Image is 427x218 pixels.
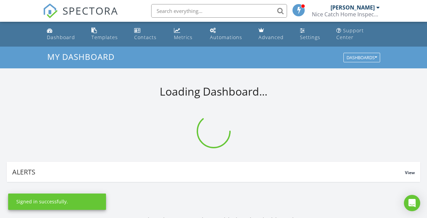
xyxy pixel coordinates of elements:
[259,34,284,40] div: Advanced
[44,24,83,44] a: Dashboard
[91,34,118,40] div: Templates
[63,3,118,18] span: SPECTORA
[12,167,405,177] div: Alerts
[16,198,68,205] div: Signed in successfully.
[43,9,118,23] a: SPECTORA
[297,24,328,44] a: Settings
[43,3,58,18] img: The Best Home Inspection Software - Spectora
[343,53,380,63] button: Dashboards
[336,27,364,40] div: Support Center
[334,24,383,44] a: Support Center
[404,195,420,211] div: Open Intercom Messenger
[131,24,166,44] a: Contacts
[174,34,193,40] div: Metrics
[171,24,202,44] a: Metrics
[346,55,377,60] div: Dashboards
[210,34,242,40] div: Automations
[134,34,157,40] div: Contacts
[300,34,320,40] div: Settings
[312,11,380,18] div: Nice Catch Home Inspections LLC
[331,4,375,11] div: [PERSON_NAME]
[47,51,114,62] span: My Dashboard
[47,34,75,40] div: Dashboard
[256,24,291,44] a: Advanced
[405,170,415,175] span: View
[151,4,287,18] input: Search everything...
[207,24,250,44] a: Automations (Basic)
[89,24,126,44] a: Templates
